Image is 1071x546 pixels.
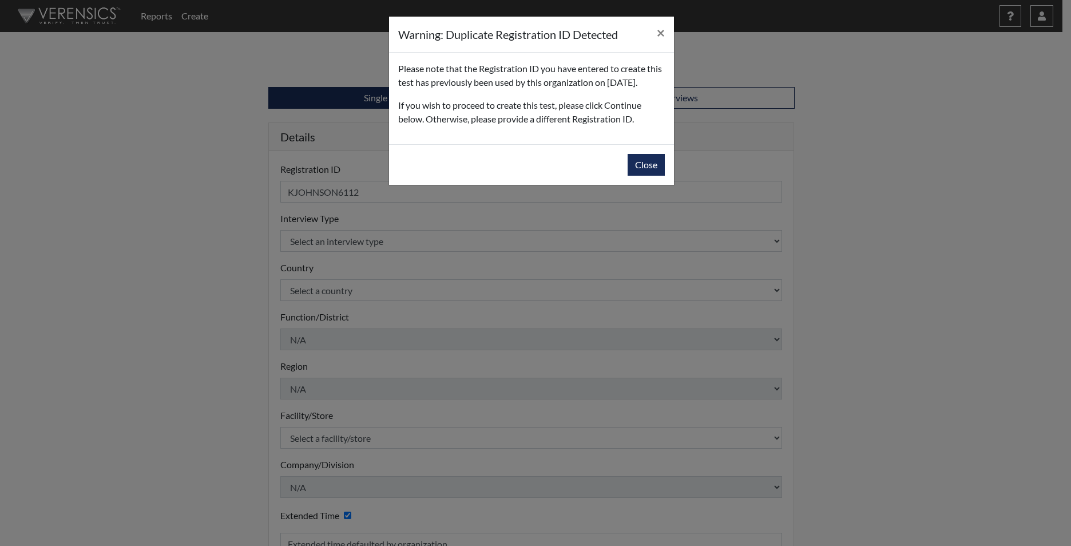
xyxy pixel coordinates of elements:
button: Close [628,154,665,176]
span: × [657,24,665,41]
p: If you wish to proceed to create this test, please click Continue below. Otherwise, please provid... [398,98,665,126]
p: Please note that the Registration ID you have entered to create this test has previously been use... [398,62,665,89]
h5: Warning: Duplicate Registration ID Detected [398,26,618,43]
button: Close [648,17,674,49]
